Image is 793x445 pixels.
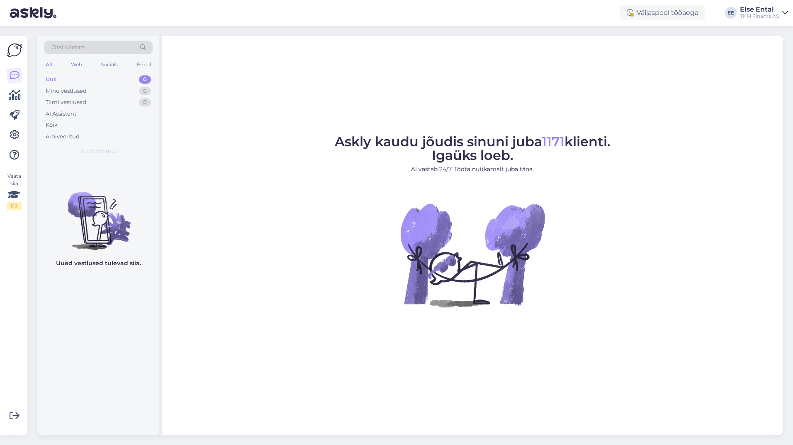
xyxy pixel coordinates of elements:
[135,59,153,70] div: Email
[725,7,737,19] div: EE
[69,59,84,70] div: Web
[44,59,54,70] div: All
[139,87,151,95] div: 0
[398,180,547,329] img: No Chat active
[740,6,779,13] div: Else Ental
[542,133,564,150] span: 1171
[740,6,788,19] a: Else EntalTKM Finants AS
[7,42,22,58] img: Askly Logo
[46,75,56,84] div: Uus
[740,13,779,19] div: TKM Finants AS
[46,121,58,129] div: Kõik
[37,177,159,252] img: No chats
[51,43,85,52] span: Otsi kliente
[79,147,118,155] span: Uued vestlused
[139,98,151,106] div: 0
[46,87,87,95] div: Minu vestlused
[7,172,22,210] div: Vaata siia
[46,133,80,141] div: Arhiveeritud
[139,75,151,84] div: 0
[99,59,119,70] div: Socials
[620,5,705,20] div: Väljaspool tööaega
[56,259,141,268] p: Uued vestlused tulevad siia.
[46,98,86,106] div: Tiimi vestlused
[46,110,76,118] div: AI Assistent
[7,202,22,210] div: 1 / 3
[335,165,611,174] p: AI vastab 24/7. Tööta nutikamalt juba täna.
[335,133,611,163] span: Askly kaudu jõudis sinuni juba klienti. Igaüks loeb.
